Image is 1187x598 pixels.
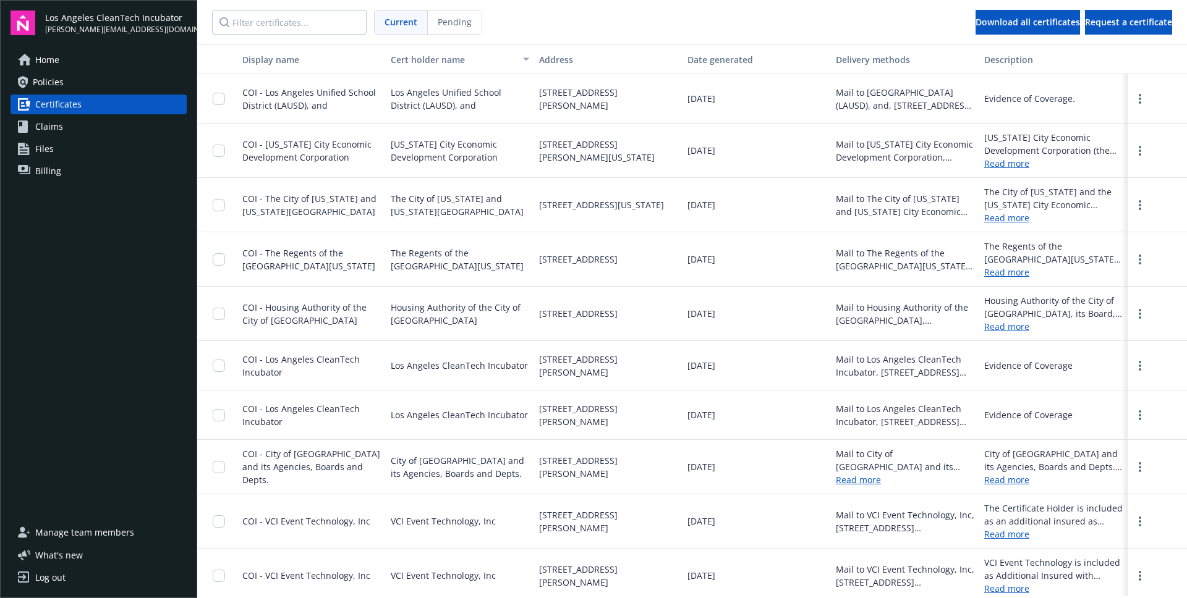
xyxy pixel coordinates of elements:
[984,408,1073,421] div: Evidence of Coverage
[391,138,529,164] span: [US_STATE] City Economic Development Corporation
[237,44,386,74] button: Display name
[213,253,225,266] input: Toggle Row Selected
[836,353,974,379] div: Mail to Los Angeles CleanTech Incubator, [STREET_ADDRESS][PERSON_NAME]
[687,408,715,421] span: [DATE]
[45,24,187,35] span: [PERSON_NAME][EMAIL_ADDRESS][DOMAIN_NAME]
[11,11,35,35] img: navigator-logo.svg
[836,246,974,272] div: Mail to The Regents of the [GEOGRAPHIC_DATA][US_STATE][STREET_ADDRESS]
[213,360,225,372] input: Toggle Row Selected
[984,473,1123,486] a: Read more
[984,447,1123,473] div: City of [GEOGRAPHIC_DATA] and its Agencies, Boards and Depts. are included as an additional insur...
[687,198,715,211] span: [DATE]
[687,359,715,372] span: [DATE]
[984,359,1073,372] div: Evidence of Coverage
[391,359,528,372] span: Los Angeles CleanTech Incubator
[242,86,376,111] span: COI - Los Angeles Unified School District (LAUSD), and
[836,192,974,218] div: Mail to The City of [US_STATE] and [US_STATE] City Economic Development Corporation, [STREET_ADDR...
[1133,460,1147,474] a: more
[35,139,54,159] span: Files
[11,139,187,159] a: Files
[242,403,360,427] span: COI - Los Angeles CleanTech Incubator
[539,454,678,480] span: [STREET_ADDRESS][PERSON_NAME]
[984,131,1123,157] div: [US_STATE] City Economic Development Corporation (the “Corporation”) and the City of [US_STATE] a...
[539,402,678,428] span: [STREET_ADDRESS][PERSON_NAME]
[687,144,715,157] span: [DATE]
[1133,358,1147,373] a: more
[984,211,1123,224] a: Read more
[391,86,529,112] span: Los Angeles Unified School District (LAUSD), and
[11,72,187,92] a: Policies
[391,408,528,421] span: Los Angeles CleanTech Incubator
[242,570,370,581] span: COI - VCI Event Technology, Inc
[11,50,187,70] a: Home
[687,569,715,582] span: [DATE]
[386,44,534,74] button: Cert holder name
[687,460,715,473] span: [DATE]
[539,307,618,320] span: [STREET_ADDRESS]
[984,320,1123,333] a: Read more
[11,161,187,181] a: Billing
[1085,10,1172,35] button: Request a certificate
[45,11,187,35] button: Los Angeles CleanTech Incubator[PERSON_NAME][EMAIL_ADDRESS][DOMAIN_NAME]
[687,53,826,66] div: Date generated
[984,53,1123,66] div: Description
[683,44,831,74] button: Date generated
[242,448,380,486] span: COI - City of [GEOGRAPHIC_DATA] and its Agencies, Boards and Depts.
[242,247,375,272] span: COI - The Regents of the [GEOGRAPHIC_DATA][US_STATE]
[391,515,496,528] span: VCI Event Technology, Inc
[836,447,974,473] div: Mail to City of [GEOGRAPHIC_DATA] and its Agencies, Boards and Depts, [STREET_ADDRESS][PERSON_NAME]
[836,508,974,534] div: Mail to VCI Event Technology, Inc, [STREET_ADDRESS][PERSON_NAME]
[11,95,187,114] a: Certificates
[984,185,1123,211] div: The City of [US_STATE] and the [US_STATE] City Economic Development Corporation, together with th...
[242,515,370,527] span: COI - VCI Event Technology, Inc
[242,138,372,163] span: COI - [US_STATE] City Economic Development Corporation
[391,246,529,272] span: The Regents of the [GEOGRAPHIC_DATA][US_STATE]
[391,569,496,582] span: VCI Event Technology, Inc
[836,563,974,589] div: Mail to VCI Event Technology, Inc, [STREET_ADDRESS][PERSON_NAME]
[984,582,1123,595] a: Read more
[836,402,974,428] div: Mail to Los Angeles CleanTech Incubator, [STREET_ADDRESS][PERSON_NAME]
[984,556,1123,582] div: VCI Event Technology is included as Additional Insured with respects to the General Liability pol...
[391,192,529,218] span: The City of [US_STATE] and [US_STATE][GEOGRAPHIC_DATA]
[1133,568,1147,583] a: more
[984,502,1123,528] div: The Certificate Holder is included as an additional insured as required by a written contract wit...
[242,193,377,217] span: COI - The City of [US_STATE] and [US_STATE][GEOGRAPHIC_DATA]
[391,454,529,480] span: City of [GEOGRAPHIC_DATA] and its Agencies, Boards and Depts.
[391,53,516,66] div: Cert holder name
[242,301,367,326] span: COI - Housing Authority of the City of [GEOGRAPHIC_DATA]
[1133,143,1147,158] a: more
[984,528,1123,541] a: Read more
[11,523,187,542] a: Manage team members
[213,93,225,105] input: Toggle Row Selected
[213,308,225,320] input: Toggle Row Selected
[213,515,225,528] input: Toggle Row Selected
[11,549,103,562] button: What's new
[534,44,683,74] button: Address
[1133,198,1147,213] a: more
[242,353,360,378] span: COI - Los Angeles CleanTech Incubator
[831,44,979,74] button: Delivery methods
[539,138,678,164] span: [STREET_ADDRESS][PERSON_NAME][US_STATE]
[539,86,678,112] span: [STREET_ADDRESS][PERSON_NAME]
[984,92,1075,105] div: Evidence of Coverage.
[213,409,225,421] input: Toggle Row Selected
[438,15,472,28] span: Pending
[836,474,881,486] a: Read more
[45,11,187,24] span: Los Angeles CleanTech Incubator
[976,10,1080,35] button: Download all certificates
[984,266,1123,279] a: Read more
[1133,306,1147,321] a: more
[984,157,1123,170] a: Read more
[1133,91,1147,106] a: more
[35,568,66,587] div: Log out
[391,301,529,327] span: Housing Authority of the City of [GEOGRAPHIC_DATA]
[213,145,225,157] input: Toggle Row Selected
[11,117,187,137] a: Claims
[213,199,225,211] input: Toggle Row Selected
[539,508,678,534] span: [STREET_ADDRESS][PERSON_NAME]
[213,570,225,582] input: Toggle Row Selected
[35,549,83,562] span: What ' s new
[212,10,367,35] input: Filter certificates...
[836,138,974,164] div: Mail to [US_STATE] City Economic Development Corporation, [STREET_ADDRESS][PERSON_NAME][US_STATE]
[539,253,618,266] span: [STREET_ADDRESS]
